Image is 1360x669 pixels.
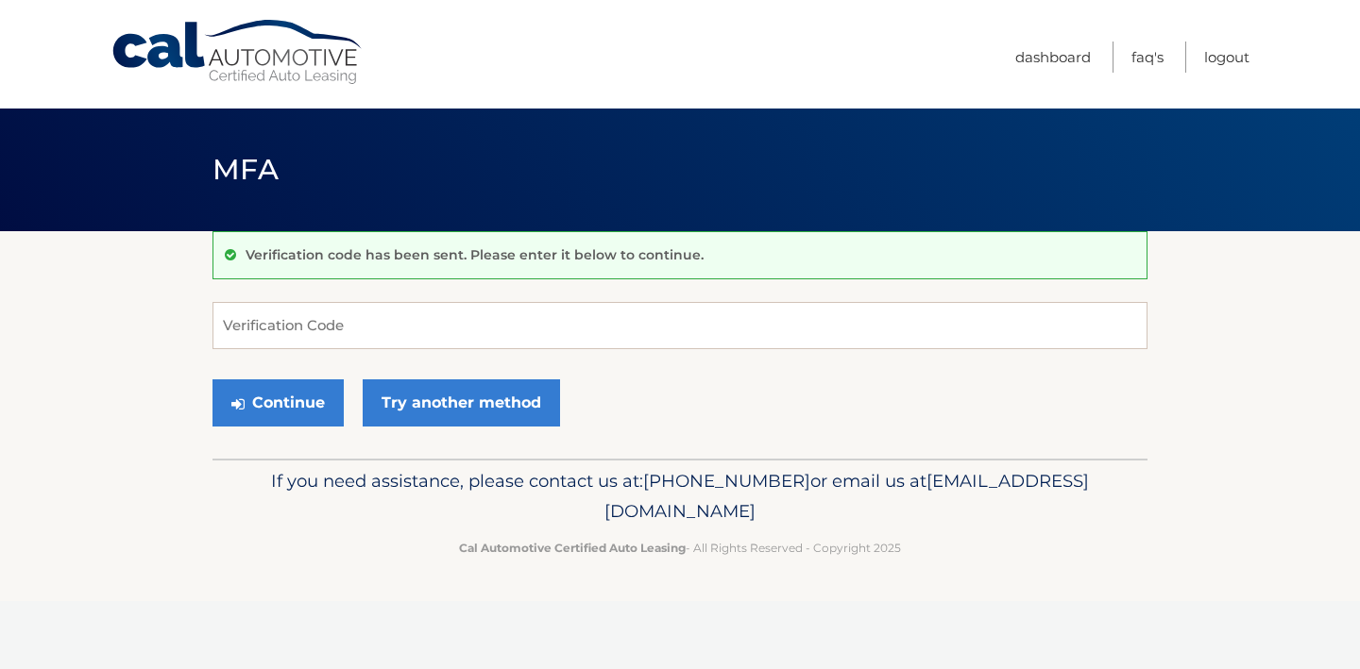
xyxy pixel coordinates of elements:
a: Try another method [363,379,560,426]
p: - All Rights Reserved - Copyright 2025 [225,538,1135,558]
strong: Cal Automotive Certified Auto Leasing [459,541,686,555]
a: Dashboard [1015,42,1091,73]
p: If you need assistance, please contact us at: or email us at [225,466,1135,527]
a: Logout [1204,42,1249,73]
span: [PHONE_NUMBER] [643,470,810,492]
input: Verification Code [212,302,1147,349]
a: Cal Automotive [110,19,365,86]
a: FAQ's [1131,42,1164,73]
span: MFA [212,152,279,187]
button: Continue [212,379,344,426]
span: [EMAIL_ADDRESS][DOMAIN_NAME] [604,470,1089,522]
p: Verification code has been sent. Please enter it below to continue. [246,246,704,263]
